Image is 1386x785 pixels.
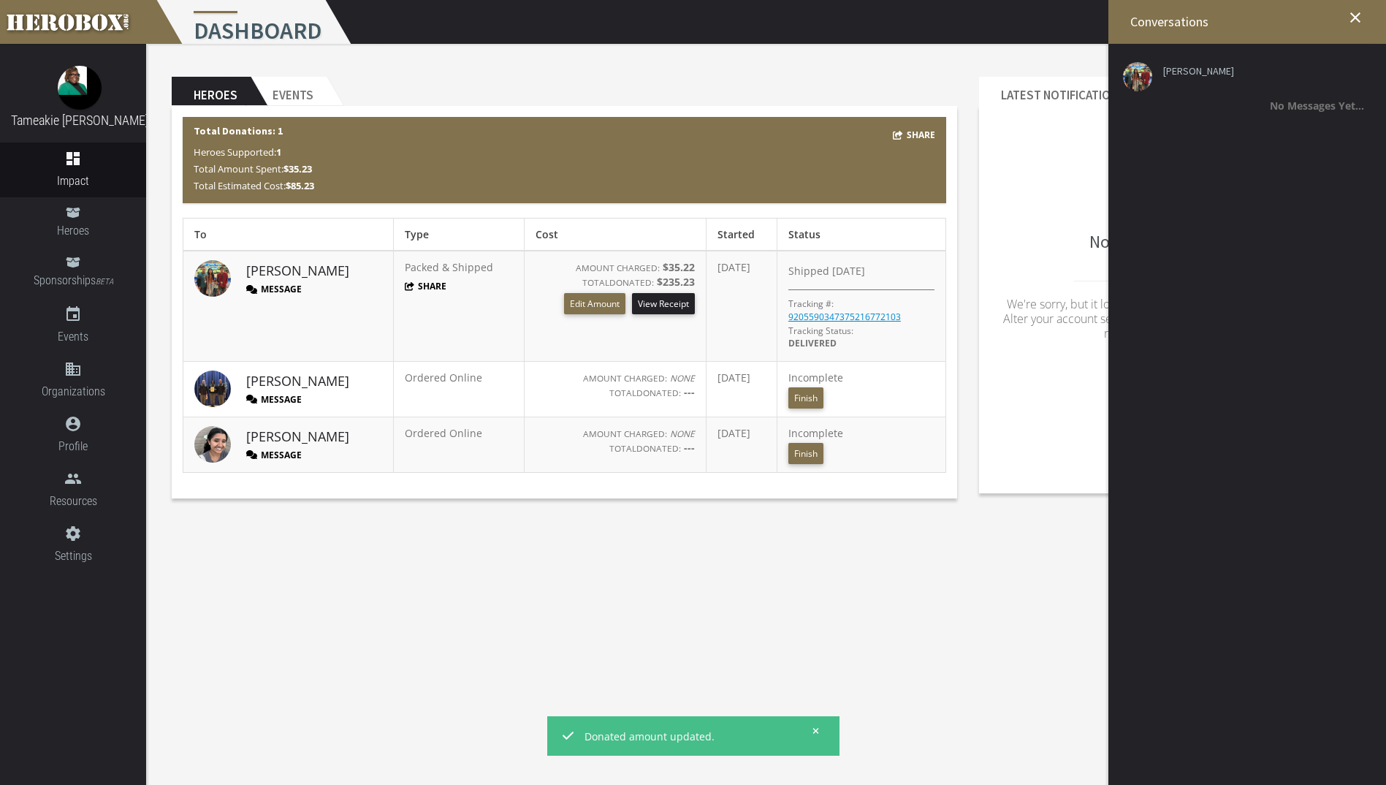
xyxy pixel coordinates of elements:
[788,371,843,403] span: Incomplete
[246,283,302,295] button: Message
[1119,55,1368,125] li: [PERSON_NAME] No Messages Yet...
[788,264,865,278] span: Shipped [DATE]
[583,372,667,384] small: AMOUNT CHARGED:
[194,145,281,159] span: Heroes Supported:
[670,372,695,384] small: NONE
[893,126,935,143] button: Share
[194,162,312,175] span: Total Amount Spent:
[684,385,695,399] b: ---
[405,371,482,384] span: Ordered Online
[1163,66,1353,77] a: [PERSON_NAME]
[58,66,102,110] img: image
[183,117,946,203] div: Total Donations: 1
[276,145,281,159] b: 1
[64,150,82,167] i: dashboard
[405,280,447,292] button: Share
[990,117,1349,387] div: No Notifications Yet...
[788,443,823,464] button: Finish
[246,449,302,461] button: Message
[788,311,901,323] a: 9205590347375216772103
[286,179,314,192] b: $85.23
[194,179,314,192] span: Total Estimated Cost:
[1007,296,1333,312] span: We're sorry, but it looks like you don't have any notifications yet.
[564,293,625,314] button: Edit Amount
[246,428,349,447] a: [PERSON_NAME]
[684,441,695,455] b: ---
[251,77,327,106] h2: Events
[609,387,681,398] small: TOTAL DONATED:
[283,162,312,175] b: $35.23
[183,219,394,251] th: To
[96,277,113,287] small: BETA
[194,371,231,407] img: image
[609,442,681,454] small: TOTAL DONATED:
[172,77,251,106] h2: Heroes
[246,262,349,281] a: [PERSON_NAME]
[657,275,695,289] b: $235.23
[194,124,283,137] b: Total Donations: 1
[632,293,695,314] a: View Receipt
[576,262,660,273] small: AMOUNT CHARGED:
[706,361,777,417] td: [DATE]
[11,113,148,128] a: Tameakie [PERSON_NAME]
[788,426,843,458] span: Incomplete
[246,393,302,406] button: Message
[979,77,1138,106] h2: Latest Notifications
[706,417,777,472] td: [DATE]
[670,428,695,439] small: NONE
[990,152,1349,251] h2: No Notifications Yet...
[663,260,695,274] b: $35.22
[788,387,823,409] button: Finish
[788,337,837,349] span: DELIVERED
[582,276,654,288] small: TOTAL DONATED:
[405,260,493,274] span: Packed & Shipped
[585,728,801,745] span: Donated amount updated.
[706,251,777,361] td: [DATE]
[1270,99,1364,113] b: No Messages Yet...
[788,297,834,310] p: Tracking #:
[1347,9,1364,26] i: close
[1003,311,1336,341] span: Alter your account settings to be notified via email whenever you receive new notifications.
[194,426,231,463] img: image
[525,219,706,251] th: Cost
[706,219,777,251] th: Started
[405,426,482,440] span: Ordered Online
[788,325,853,337] span: Tracking Status:
[583,428,667,439] small: AMOUNT CHARGED:
[393,219,525,251] th: Type
[1130,13,1208,30] span: Conversations
[777,219,945,251] th: Status
[194,260,231,297] img: image
[246,372,349,391] a: [PERSON_NAME]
